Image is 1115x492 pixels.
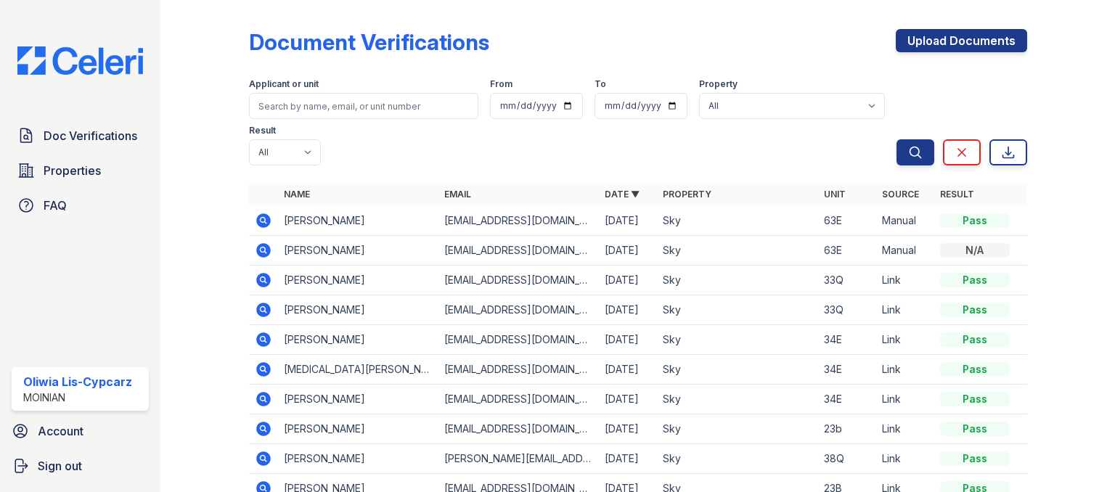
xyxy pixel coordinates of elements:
div: Pass [940,392,1010,406]
a: Property [663,189,711,200]
a: Date ▼ [605,189,640,200]
a: Result [940,189,974,200]
td: [PERSON_NAME] [278,295,438,325]
td: 33Q [818,266,876,295]
div: Pass [940,422,1010,436]
div: Oliwia Lis-Cypcarz [23,373,132,390]
td: Link [876,385,934,414]
td: Manual [876,236,934,266]
label: Result [249,125,276,136]
td: [PERSON_NAME] [278,266,438,295]
td: [DATE] [599,266,657,295]
td: [MEDICAL_DATA][PERSON_NAME] [278,355,438,385]
td: [PERSON_NAME] [278,385,438,414]
td: Link [876,266,934,295]
td: [EMAIL_ADDRESS][DOMAIN_NAME] [438,206,599,236]
div: Pass [940,451,1010,466]
div: Pass [940,303,1010,317]
span: Account [38,422,83,440]
label: From [490,78,512,90]
img: CE_Logo_Blue-a8612792a0a2168367f1c8372b55b34899dd931a85d93a1a3d3e32e68fde9ad4.png [6,46,155,75]
div: Pass [940,213,1010,228]
td: 34E [818,355,876,385]
td: 63E [818,206,876,236]
td: [EMAIL_ADDRESS][DOMAIN_NAME] [438,385,599,414]
td: 34E [818,325,876,355]
label: Property [699,78,738,90]
td: [DATE] [599,236,657,266]
span: Doc Verifications [44,127,137,144]
div: Pass [940,273,1010,287]
a: Doc Verifications [12,121,149,150]
td: [DATE] [599,355,657,385]
div: Pass [940,362,1010,377]
a: Sign out [6,451,155,480]
a: Account [6,417,155,446]
td: [PERSON_NAME] [278,325,438,355]
td: Sky [657,444,817,474]
label: Applicant or unit [249,78,319,90]
td: Link [876,295,934,325]
td: [EMAIL_ADDRESS][DOMAIN_NAME] [438,414,599,444]
td: Sky [657,355,817,385]
a: Name [284,189,310,200]
a: Properties [12,156,149,185]
a: Unit [824,189,846,200]
td: [PERSON_NAME] [278,236,438,266]
div: Moinian [23,390,132,405]
td: [DATE] [599,414,657,444]
td: Link [876,355,934,385]
td: [DATE] [599,206,657,236]
td: Sky [657,414,817,444]
td: Manual [876,206,934,236]
td: [PERSON_NAME] [278,414,438,444]
td: [PERSON_NAME] [278,444,438,474]
input: Search by name, email, or unit number [249,93,478,119]
span: FAQ [44,197,67,214]
td: Link [876,414,934,444]
div: Document Verifications [249,29,489,55]
td: [PERSON_NAME][EMAIL_ADDRESS][PERSON_NAME][DOMAIN_NAME] [438,444,599,474]
td: [DATE] [599,385,657,414]
td: [PERSON_NAME] [278,206,438,236]
td: [EMAIL_ADDRESS][DOMAIN_NAME] [438,295,599,325]
td: [EMAIL_ADDRESS][DOMAIN_NAME] [438,236,599,266]
td: [EMAIL_ADDRESS][DOMAIN_NAME] [438,266,599,295]
td: 38Q [818,444,876,474]
span: Properties [44,162,101,179]
td: Sky [657,266,817,295]
td: [EMAIL_ADDRESS][DOMAIN_NAME] [438,325,599,355]
td: [DATE] [599,295,657,325]
td: [DATE] [599,325,657,355]
td: Sky [657,385,817,414]
td: Sky [657,295,817,325]
span: Sign out [38,457,82,475]
td: 34E [818,385,876,414]
td: 33Q [818,295,876,325]
td: Link [876,325,934,355]
a: Email [444,189,471,200]
td: 23b [818,414,876,444]
td: Sky [657,206,817,236]
label: To [595,78,606,90]
a: FAQ [12,191,149,220]
td: [EMAIL_ADDRESS][DOMAIN_NAME] [438,355,599,385]
a: Upload Documents [896,29,1027,52]
td: [DATE] [599,444,657,474]
td: Sky [657,325,817,355]
td: 63E [818,236,876,266]
a: Source [882,189,919,200]
div: N/A [940,243,1010,258]
div: Pass [940,332,1010,347]
td: Sky [657,236,817,266]
td: Link [876,444,934,474]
